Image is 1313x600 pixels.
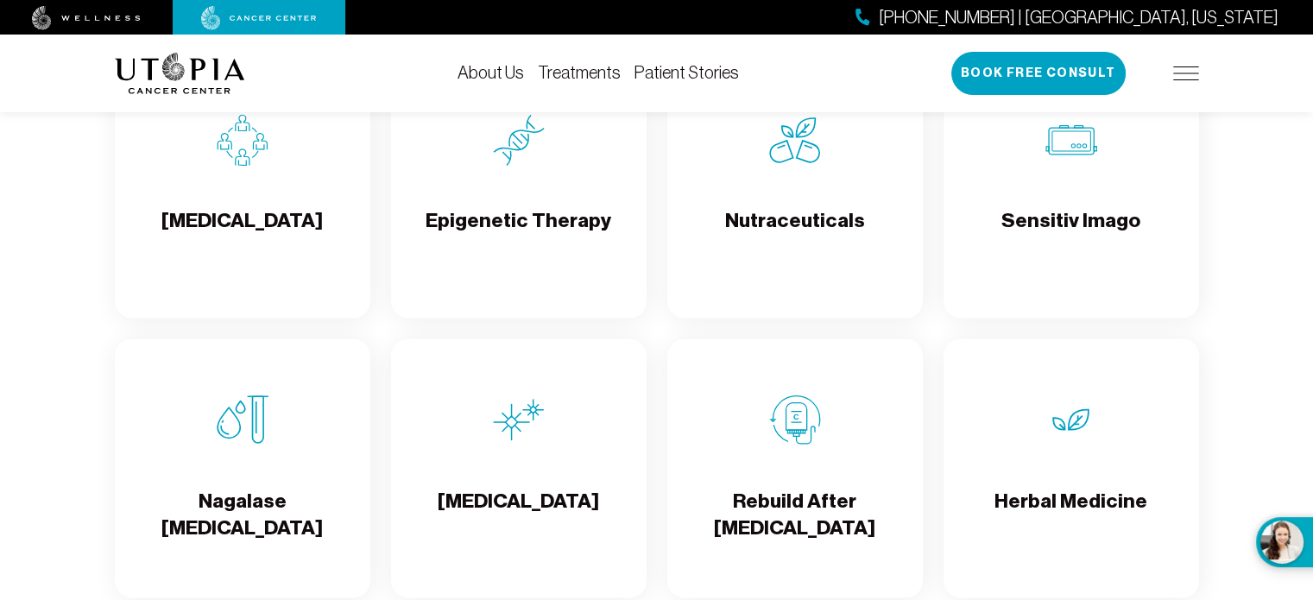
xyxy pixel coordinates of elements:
a: Treatments [538,63,621,82]
a: Epigenetic TherapyEpigenetic Therapy [391,59,647,318]
img: icon-hamburger [1173,66,1199,80]
a: [PHONE_NUMBER] | [GEOGRAPHIC_DATA], [US_STATE] [855,5,1278,30]
img: logo [115,53,245,94]
img: Hyperthermia [493,394,545,445]
h4: [MEDICAL_DATA] [438,487,599,543]
h4: [MEDICAL_DATA] [161,207,323,263]
h4: Sensitiv Imago [1001,207,1140,263]
a: Sensitiv ImagoSensitiv Imago [944,59,1199,318]
h4: Rebuild After [MEDICAL_DATA] [681,487,909,543]
a: NutraceuticalsNutraceuticals [667,59,923,318]
img: Nutraceuticals [769,114,821,166]
img: Herbal Medicine [1045,394,1097,445]
h4: Nagalase [MEDICAL_DATA] [129,487,357,543]
h4: Nutraceuticals [725,207,865,263]
img: Group Therapy [217,114,268,166]
h4: Herbal Medicine [994,487,1147,543]
span: [PHONE_NUMBER] | [GEOGRAPHIC_DATA], [US_STATE] [879,5,1278,30]
a: Herbal MedicineHerbal Medicine [944,338,1199,597]
img: cancer center [201,6,317,30]
a: Group Therapy[MEDICAL_DATA] [115,59,370,318]
img: Sensitiv Imago [1045,114,1097,166]
img: Epigenetic Therapy [493,114,545,166]
img: wellness [32,6,141,30]
a: Nagalase Blood TestNagalase [MEDICAL_DATA] [115,338,370,597]
button: Book Free Consult [951,52,1126,95]
img: Rebuild After Chemo [769,394,821,445]
a: Hyperthermia[MEDICAL_DATA] [391,338,647,597]
a: Patient Stories [634,63,739,82]
h4: Epigenetic Therapy [426,207,611,263]
a: About Us [458,63,524,82]
img: Nagalase Blood Test [217,394,268,445]
a: Rebuild After ChemoRebuild After [MEDICAL_DATA] [667,338,923,597]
